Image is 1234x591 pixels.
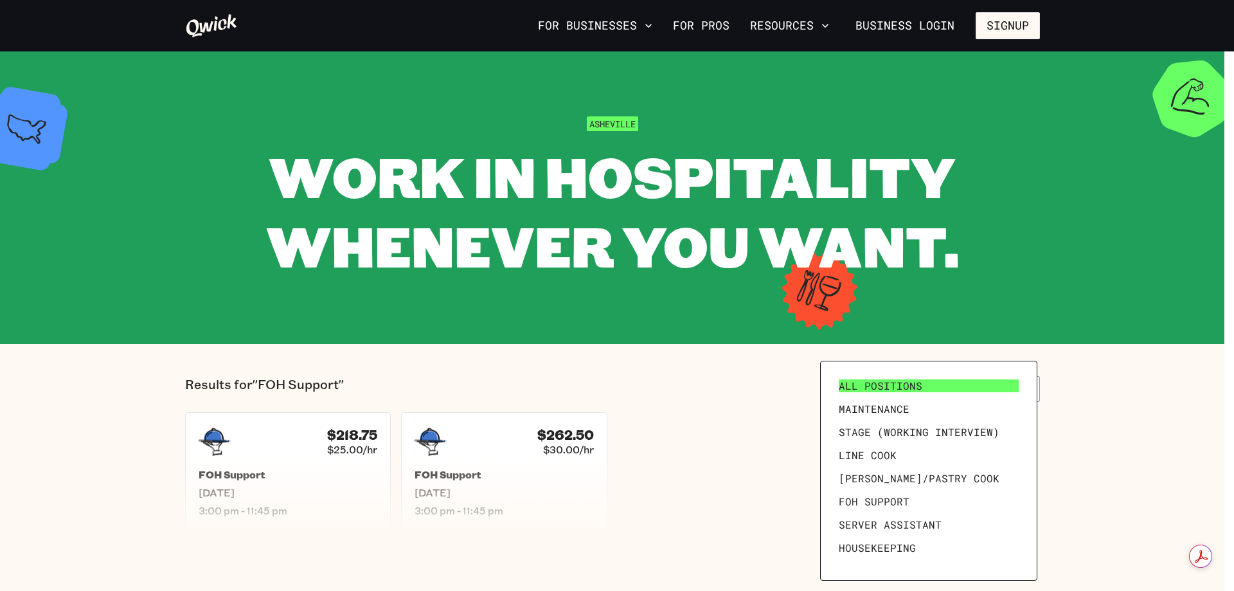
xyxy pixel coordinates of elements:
[839,541,916,554] span: Housekeeping
[839,495,909,508] span: FOH Support
[834,374,1024,567] ul: Filter by position
[839,472,999,485] span: [PERSON_NAME]/Pastry Cook
[839,449,897,462] span: Line Cook
[839,565,897,577] span: Prep Cook
[839,403,909,415] span: Maintenance
[839,426,999,439] span: Stage (working interview)
[839,518,942,531] span: Server Assistant
[839,379,922,392] span: All Positions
